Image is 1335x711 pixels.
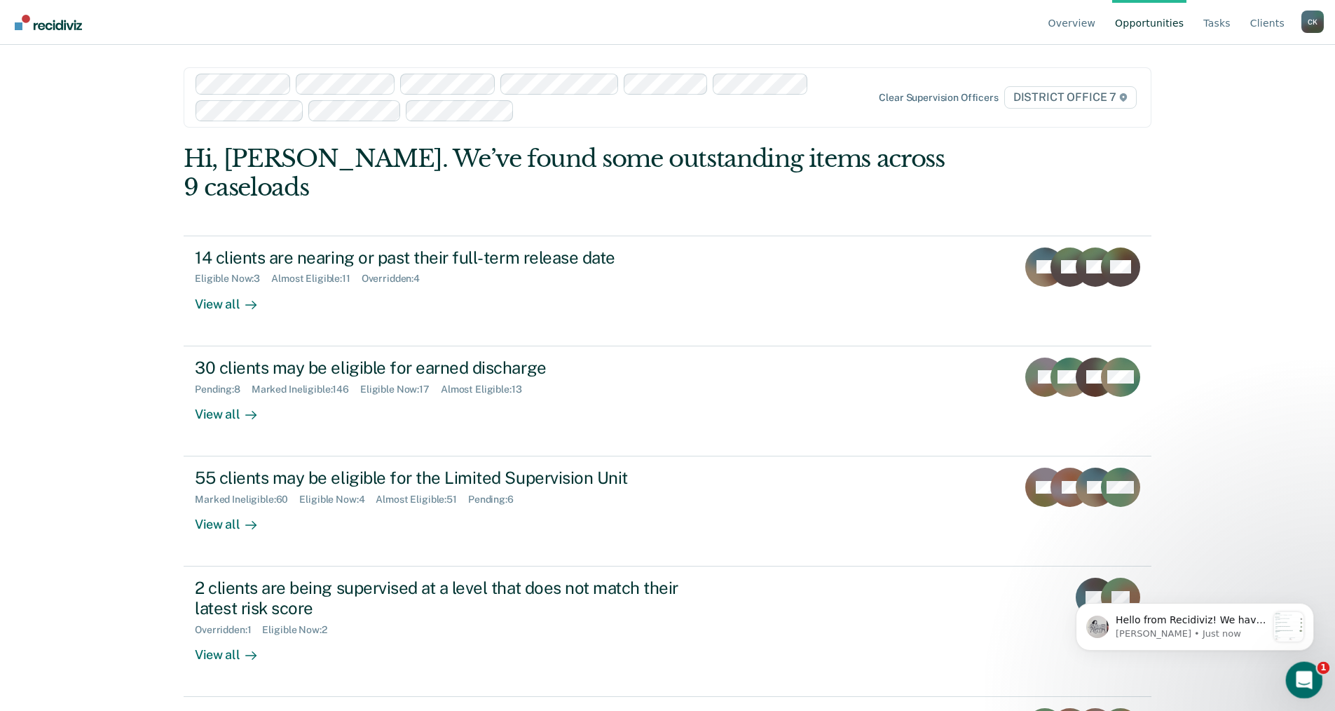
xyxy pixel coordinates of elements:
div: Overridden : 4 [362,273,431,285]
iframe: Intercom live chat [1286,662,1323,699]
a: 14 clients are nearing or past their full-term release dateEligible Now:3Almost Eligible:11Overri... [184,236,1151,346]
div: View all [195,506,273,533]
div: Eligible Now : 3 [195,273,271,285]
p: Message from Kim, sent Just now [61,53,212,65]
div: Eligible Now : 2 [262,624,338,636]
div: View all [195,636,273,663]
a: 2 clients are being supervised at a level that does not match their latest risk scoreOverridden:1... [184,567,1151,697]
div: Eligible Now : 17 [360,384,441,395]
div: 55 clients may be eligible for the Limited Supervision Unit [195,468,687,488]
a: 30 clients may be eligible for earned dischargePending:8Marked Ineligible:146Eligible Now:17Almos... [184,346,1151,456]
div: Pending : 8 [195,384,252,395]
span: Hello from Recidiviz! We have some exciting news. Officers will now have their own Overview page ... [61,39,212,496]
span: DISTRICT OFFICE 7 [1004,86,1137,109]
span: 1 [1317,662,1330,675]
div: Clear supervision officers [879,92,998,104]
div: Pending : 6 [468,494,525,506]
button: Profile dropdown button [1301,11,1324,33]
div: Hi, [PERSON_NAME]. We’ve found some outstanding items across 9 caseloads [184,144,958,202]
div: C K [1301,11,1324,33]
div: View all [195,395,273,422]
div: 2 clients are being supervised at a level that does not match their latest risk score [195,578,687,618]
iframe: Intercom notifications message [1055,575,1335,673]
div: 14 clients are nearing or past their full-term release date [195,248,687,268]
img: Recidiviz [15,15,82,30]
a: 55 clients may be eligible for the Limited Supervision UnitMarked Ineligible:60Eligible Now:4Almo... [184,456,1151,567]
div: Overridden : 1 [195,624,262,636]
div: Almost Eligible : 13 [441,384,533,395]
div: Almost Eligible : 11 [271,273,362,285]
div: View all [195,285,273,312]
div: Almost Eligible : 51 [376,494,468,506]
div: Marked Ineligible : 146 [252,384,360,395]
div: Eligible Now : 4 [299,494,376,506]
div: Marked Ineligible : 60 [195,494,299,506]
div: 30 clients may be eligible for earned discharge [195,358,687,378]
